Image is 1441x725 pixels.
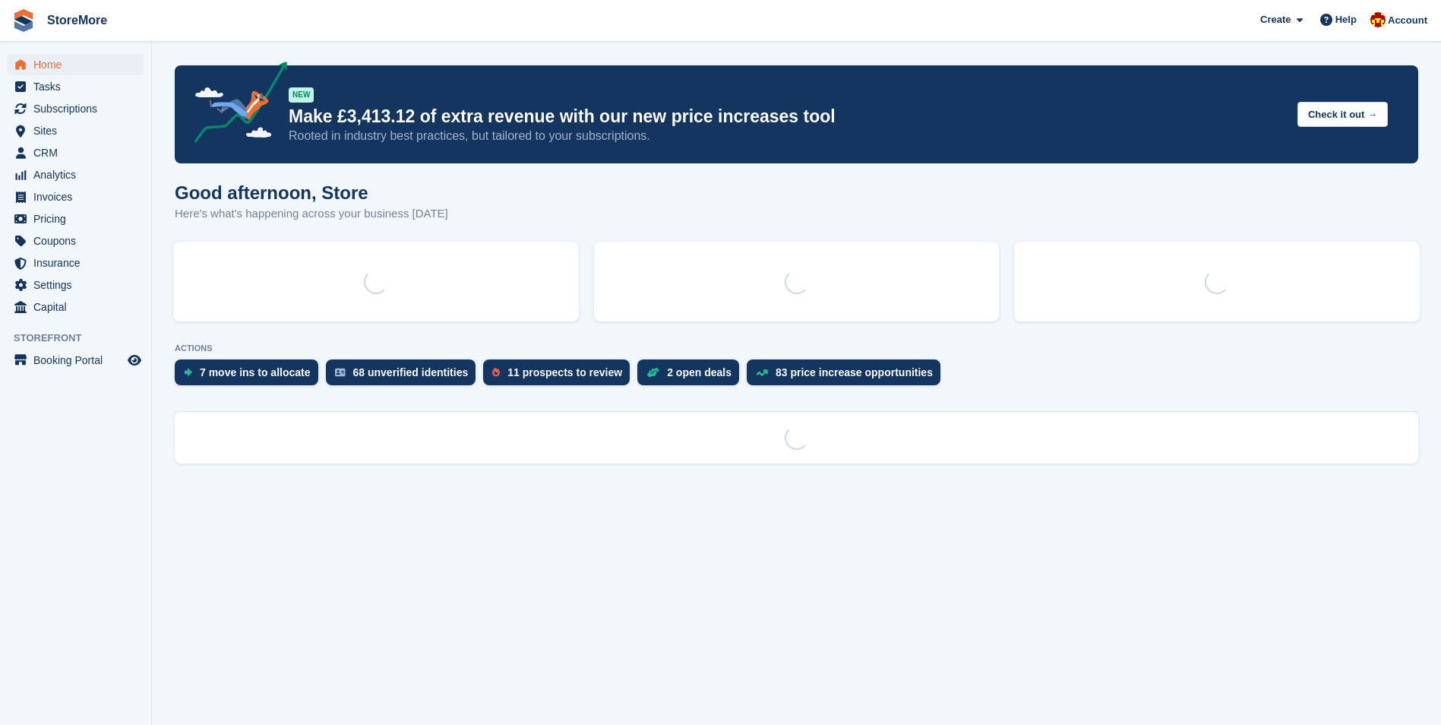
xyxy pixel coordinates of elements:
img: move_ins_to_allocate_icon-fdf77a2bb77ea45bf5b3d319d69a93e2d87916cf1d5bf7949dd705db3b84f3ca.svg [184,368,192,377]
a: menu [8,98,144,119]
a: menu [8,252,144,274]
a: StoreMore [41,8,113,33]
a: menu [8,296,144,318]
img: Store More Team [1370,12,1386,27]
span: Coupons [33,230,125,252]
p: Here's what's happening across your business [DATE] [175,205,448,223]
span: Insurance [33,252,125,274]
a: Preview store [125,351,144,369]
img: price_increase_opportunities-93ffe204e8149a01c8c9dc8f82e8f89637d9d84a8eef4429ea346261dce0b2c0.svg [756,369,768,376]
p: Rooted in industry best practices, but tailored to your subscriptions. [289,128,1285,144]
span: Capital [33,296,125,318]
div: 11 prospects to review [507,366,622,378]
span: Help [1335,12,1357,27]
span: Storefront [14,331,151,346]
img: stora-icon-8386f47178a22dfd0bd8f6a31ec36ba5ce8667c1dd55bd0f319d3a0aa187defe.svg [12,9,35,32]
span: Account [1388,13,1427,28]
a: menu [8,120,144,141]
span: Pricing [33,208,125,230]
img: prospect-51fa495bee0391a8d652442698ab0144808aea92771e9ea1ae160a38d050c398.svg [492,368,500,377]
a: menu [8,76,144,97]
span: Subscriptions [33,98,125,119]
img: deal-1b604bf984904fb50ccaf53a9ad4b4a5d6e5aea283cecdc64d6e3604feb123c2.svg [646,367,659,378]
div: NEW [289,87,314,103]
div: 7 move ins to allocate [200,366,311,378]
img: price-adjustments-announcement-icon-8257ccfd72463d97f412b2fc003d46551f7dbcb40ab6d574587a9cd5c0d94... [182,62,288,148]
a: 83 price increase opportunities [747,359,948,393]
img: verify_identity-adf6edd0f0f0b5bbfe63781bf79b02c33cf7c696d77639b501bdc392416b5a36.svg [335,368,346,377]
div: 2 open deals [667,366,732,378]
a: menu [8,142,144,163]
a: menu [8,230,144,252]
span: CRM [33,142,125,163]
a: menu [8,274,144,296]
a: menu [8,164,144,185]
div: 68 unverified identities [353,366,469,378]
a: 2 open deals [637,359,747,393]
p: Make £3,413.12 of extra revenue with our new price increases tool [289,106,1285,128]
span: Analytics [33,164,125,185]
a: menu [8,186,144,207]
a: 68 unverified identities [326,359,484,393]
a: menu [8,208,144,230]
span: Tasks [33,76,125,97]
h1: Good afternoon, Store [175,182,448,203]
span: Sites [33,120,125,141]
a: menu [8,350,144,371]
a: menu [8,54,144,75]
span: Invoices [33,186,125,207]
button: Check it out → [1297,102,1388,127]
span: Create [1260,12,1291,27]
a: 11 prospects to review [483,359,637,393]
a: 7 move ins to allocate [175,359,326,393]
span: Settings [33,274,125,296]
span: Home [33,54,125,75]
p: ACTIONS [175,344,1418,353]
span: Booking Portal [33,350,125,371]
div: 83 price increase opportunities [776,366,933,378]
